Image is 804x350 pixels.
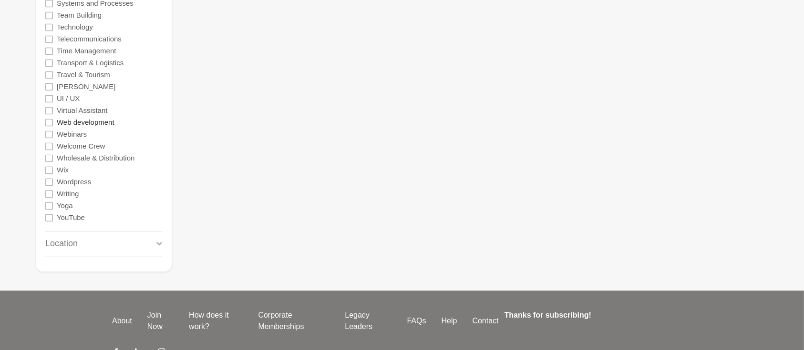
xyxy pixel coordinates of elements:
label: Webinars [57,128,87,140]
label: Team Building [57,9,102,21]
label: [PERSON_NAME] [57,80,115,92]
a: Corporate Memberships [250,310,337,332]
label: Telecommunications [57,33,122,45]
label: Writing [57,188,79,200]
a: Contact [465,315,506,327]
a: About [104,315,140,327]
label: Welcome Crew [57,140,105,152]
label: UI / UX [57,92,80,104]
label: Virtual Assistant [57,104,107,116]
h4: Thanks for subscribing! [505,310,686,321]
label: Wholesale & Distribution [57,152,134,164]
label: Transport & Logistics [57,57,124,69]
a: Join Now [140,310,181,332]
a: How does it work? [181,310,250,332]
label: Yoga [57,200,73,211]
p: Location [45,237,78,250]
label: Web development [57,116,114,128]
label: Wordpress [57,176,91,188]
a: Help [434,315,465,327]
a: FAQs [400,315,434,327]
label: Travel & Tourism [57,69,110,80]
label: Wix [57,164,69,176]
a: Legacy Leaders [337,310,399,332]
label: Technology [57,21,93,33]
label: YouTube [57,211,85,223]
label: Time Management [57,45,116,57]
